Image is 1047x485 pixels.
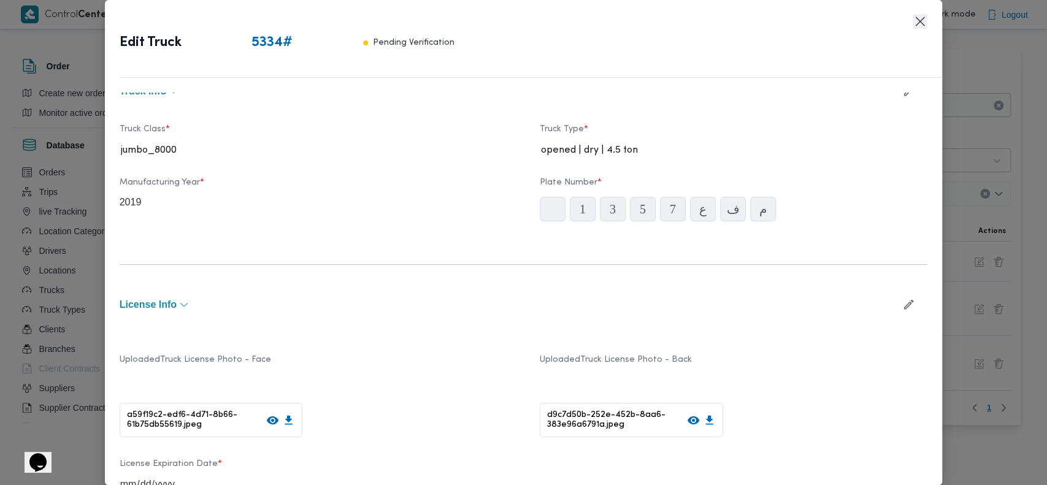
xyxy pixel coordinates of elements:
[12,436,52,473] iframe: chat widget
[913,14,927,29] button: Closes this modal window
[120,109,928,242] div: Truck Info
[120,178,507,197] label: Manufacturing Year
[540,403,723,437] div: d9c7d50b-252e-452b-8aa6-383e96a6791a.jpeg
[540,355,692,374] label: Uploaded Truck License Photo - Back
[540,178,927,197] label: Plate Number
[540,124,927,143] label: Truck Type
[120,355,271,374] label: Uploaded Truck License Photo - Face
[120,300,177,310] span: License Info
[120,403,303,437] div: a59f19c2-edf6-4d71-8b66-61b75db55619.jpeg
[120,459,507,478] label: License Expiration Date
[120,300,891,310] button: License Info
[373,33,454,53] p: Pending Verification
[251,33,293,53] span: 5334 #
[120,15,454,71] div: Edit Truck
[120,197,242,208] input: YYYY
[120,124,507,143] label: Truck Class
